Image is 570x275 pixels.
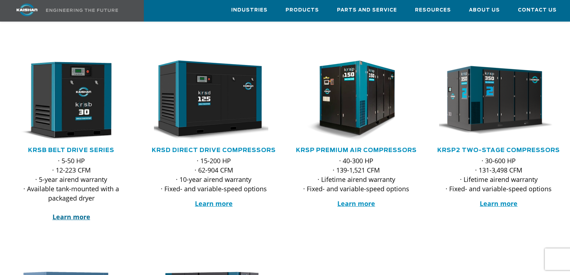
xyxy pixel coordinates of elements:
a: KRSP2 Two-Stage Compressors [437,147,560,153]
img: Engineering the future [46,9,118,12]
a: KRSD Direct Drive Compressors [152,147,276,153]
div: krsb30 [12,60,131,141]
a: Parts and Service [337,0,397,20]
div: krsd125 [154,60,273,141]
div: krsp350 [439,60,558,141]
span: Resources [415,6,451,14]
img: krsb30 [6,60,126,141]
a: Learn more [195,199,233,208]
p: · 5-50 HP · 12-223 CFM · 5-year airend warranty · Available tank-mounted with a packaged dryer [12,156,131,221]
span: Contact Us [518,6,557,14]
span: Products [286,6,319,14]
img: krsd125 [149,60,268,141]
a: Industries [231,0,268,20]
a: KRSP Premium Air Compressors [296,147,417,153]
p: · 30-600 HP · 131-3,498 CFM · Lifetime airend warranty · Fixed- and variable-speed options [439,156,558,193]
img: krsp150 [291,60,411,141]
a: Products [286,0,319,20]
span: Parts and Service [337,6,397,14]
div: krsp150 [297,60,416,141]
a: Learn more [53,212,90,221]
p: · 15-200 HP · 62-904 CFM · 10-year airend warranty · Fixed- and variable-speed options [154,156,273,193]
img: krsp350 [434,60,553,141]
p: · 40-300 HP · 139-1,521 CFM · Lifetime airend warranty · Fixed- and variable-speed options [297,156,416,193]
a: KRSB Belt Drive Series [28,147,114,153]
span: About Us [469,6,500,14]
span: Industries [231,6,268,14]
a: Contact Us [518,0,557,20]
a: Learn more [480,199,517,208]
a: About Us [469,0,500,20]
a: Learn more [337,199,375,208]
a: Resources [415,0,451,20]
